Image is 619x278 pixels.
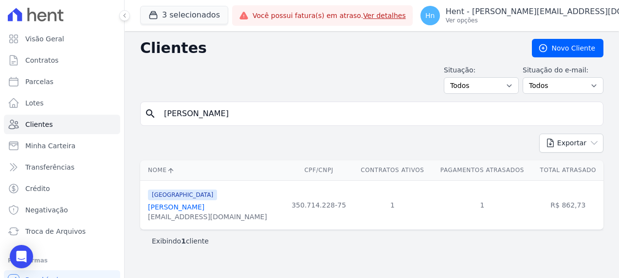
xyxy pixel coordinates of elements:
[285,180,353,229] td: 350.714.228-75
[4,179,120,198] a: Crédito
[523,65,603,75] label: Situação do e-mail:
[25,162,74,172] span: Transferências
[539,134,603,153] button: Exportar
[25,184,50,193] span: Crédito
[363,12,406,19] a: Ver detalhes
[145,108,156,120] i: search
[140,160,285,180] th: Nome
[148,203,204,211] a: [PERSON_NAME]
[4,29,120,49] a: Visão Geral
[432,160,533,180] th: Pagamentos Atrasados
[4,93,120,113] a: Lotes
[25,34,64,44] span: Visão Geral
[253,11,406,21] span: Você possui fatura(s) em atraso.
[444,65,519,75] label: Situação:
[4,115,120,134] a: Clientes
[10,245,33,268] div: Open Intercom Messenger
[158,104,599,123] input: Buscar por nome, CPF ou e-mail
[4,136,120,156] a: Minha Carteira
[4,200,120,220] a: Negativação
[148,212,267,222] div: [EMAIL_ADDRESS][DOMAIN_NAME]
[353,180,432,229] td: 1
[532,39,603,57] a: Novo Cliente
[353,160,432,180] th: Contratos Ativos
[8,255,116,266] div: Plataformas
[25,120,53,129] span: Clientes
[4,72,120,91] a: Parcelas
[533,180,603,229] td: R$ 862,73
[25,77,54,87] span: Parcelas
[285,160,353,180] th: CPF/CNPJ
[533,160,603,180] th: Total Atrasado
[25,141,75,151] span: Minha Carteira
[25,55,58,65] span: Contratos
[4,222,120,241] a: Troca de Arquivos
[140,39,516,57] h2: Clientes
[425,12,435,19] span: Hn
[4,157,120,177] a: Transferências
[181,237,186,245] b: 1
[152,236,209,246] p: Exibindo cliente
[148,190,217,200] span: [GEOGRAPHIC_DATA]
[432,180,533,229] td: 1
[4,51,120,70] a: Contratos
[25,226,86,236] span: Troca de Arquivos
[140,6,228,24] button: 3 selecionados
[25,98,44,108] span: Lotes
[25,205,68,215] span: Negativação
